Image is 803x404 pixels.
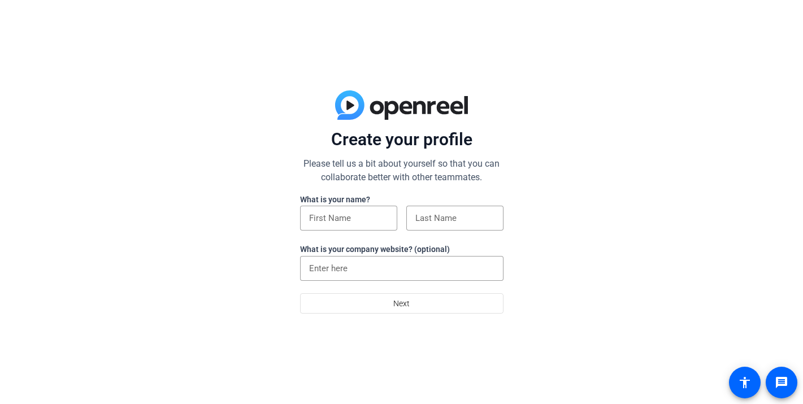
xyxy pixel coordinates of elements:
[335,90,468,120] img: blue-gradient.svg
[309,211,388,225] input: First Name
[738,376,752,389] mat-icon: accessibility
[775,376,788,389] mat-icon: message
[300,245,450,254] label: What is your company website? (optional)
[393,293,410,314] span: Next
[300,129,503,150] p: Create your profile
[300,195,370,204] label: What is your name?
[309,262,494,275] input: Enter here
[300,157,503,184] p: Please tell us a bit about yourself so that you can collaborate better with other teammates.
[300,293,503,314] button: Next
[415,211,494,225] input: Last Name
